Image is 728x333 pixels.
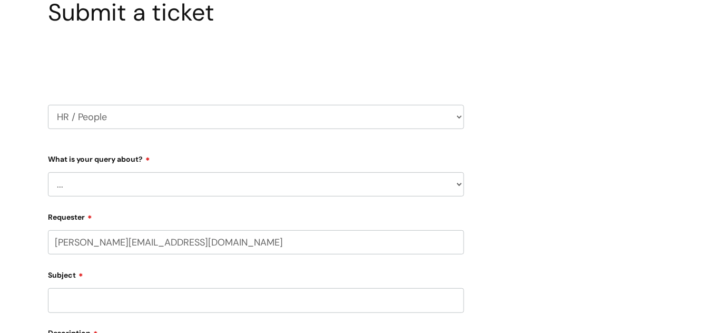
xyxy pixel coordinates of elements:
label: What is your query about? [48,151,464,164]
h2: Select issue type [48,51,464,71]
input: Email [48,230,464,254]
label: Subject [48,267,464,280]
label: Requester [48,209,464,222]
